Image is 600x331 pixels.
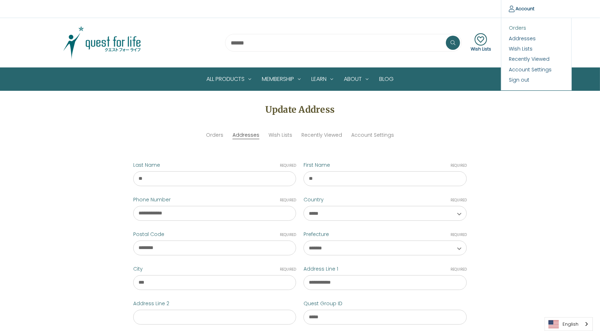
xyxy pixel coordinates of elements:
a: Blog [374,68,399,90]
a: Orders [501,23,571,33]
a: Orders [206,131,223,139]
a: About [339,68,374,90]
a: All Products [201,68,257,90]
small: Required [451,232,467,237]
li: Addresses [233,131,259,139]
a: Recently Viewed [501,54,571,64]
a: Wish Lists [501,44,571,54]
a: Recently Viewed [301,131,342,139]
a: Membership [257,68,306,90]
label: City [133,265,296,273]
label: Address Line 1 [304,265,467,273]
h2: Update Address [55,103,545,117]
small: Required [451,163,467,168]
a: Sign out [501,75,571,85]
a: Account Settings [351,131,394,139]
small: Required [451,197,467,203]
a: Account Settings [501,65,571,75]
label: Postal Code [133,231,296,238]
label: Phone Number [133,196,296,203]
label: Country [304,196,467,203]
aside: Language selected: English [545,317,593,331]
label: Quest Group ID [304,300,467,307]
small: Required [280,232,296,237]
a: Learn [306,68,339,90]
a: Wish Lists [269,131,292,139]
label: Last Name [133,161,296,169]
a: English [545,318,593,331]
label: Prefecture [304,231,467,238]
a: Addresses [501,33,571,43]
img: Quest Group [58,25,146,60]
small: Required [280,197,296,203]
label: Address Line 2 [133,300,296,307]
div: Language [545,317,593,331]
small: Required [280,163,296,168]
small: Required [280,267,296,272]
a: Wish Lists [471,33,491,52]
small: Required [451,267,467,272]
label: First Name [304,161,467,169]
